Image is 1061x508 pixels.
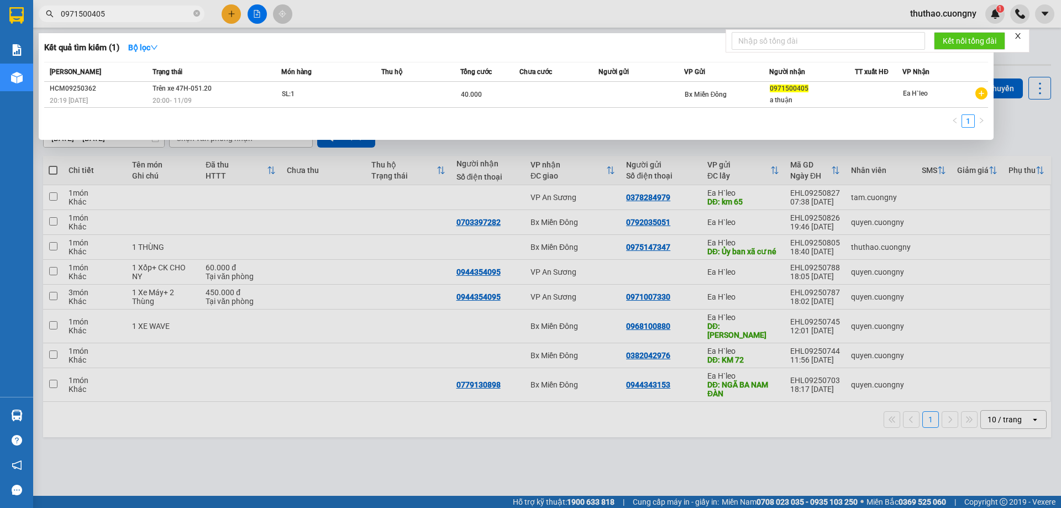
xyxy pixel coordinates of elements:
span: close-circle [193,9,200,19]
span: Tổng cước [460,68,492,76]
span: Thu hộ [381,68,402,76]
span: close-circle [193,10,200,17]
span: Món hàng [281,68,312,76]
input: Nhập số tổng đài [732,32,925,50]
a: 1 [962,115,974,127]
span: VP Nhận [902,68,929,76]
span: notification [12,460,22,470]
span: left [952,117,958,124]
div: SL: 1 [282,88,365,101]
span: down [150,44,158,51]
span: plus-circle [975,87,988,99]
span: TT xuất HĐ [855,68,889,76]
h3: Kết quả tìm kiếm ( 1 ) [44,42,119,54]
span: 40.000 [461,91,482,98]
span: 20:00 - 11/09 [153,97,192,104]
span: [PERSON_NAME] [50,68,101,76]
span: 20:19 [DATE] [50,97,88,104]
span: Trạng thái [153,68,182,76]
input: Tìm tên, số ĐT hoặc mã đơn [61,8,191,20]
li: Previous Page [948,114,962,128]
img: warehouse-icon [11,72,23,83]
li: 1 [962,114,975,128]
li: Next Page [975,114,988,128]
span: close [1014,32,1022,40]
span: VP Gửi [684,68,705,76]
button: Kết nối tổng đài [934,32,1005,50]
span: question-circle [12,435,22,446]
div: HCM09250362 [50,83,149,95]
span: Kết nối tổng đài [943,35,996,47]
button: left [948,114,962,128]
span: Người gửi [598,68,629,76]
span: 0971500405 [770,85,808,92]
span: right [978,117,985,124]
span: Bx Miền Đông [685,91,727,98]
div: a thuận [770,95,854,106]
span: message [12,485,22,495]
span: search [46,10,54,18]
span: Chưa cước [519,68,552,76]
span: Trên xe 47H-051.20 [153,85,212,92]
span: Người nhận [769,68,805,76]
span: Ea H`leo [903,90,928,97]
img: logo-vxr [9,7,24,24]
img: warehouse-icon [11,410,23,421]
button: Bộ lọcdown [119,39,167,56]
strong: Bộ lọc [128,43,158,52]
img: solution-icon [11,44,23,56]
button: right [975,114,988,128]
